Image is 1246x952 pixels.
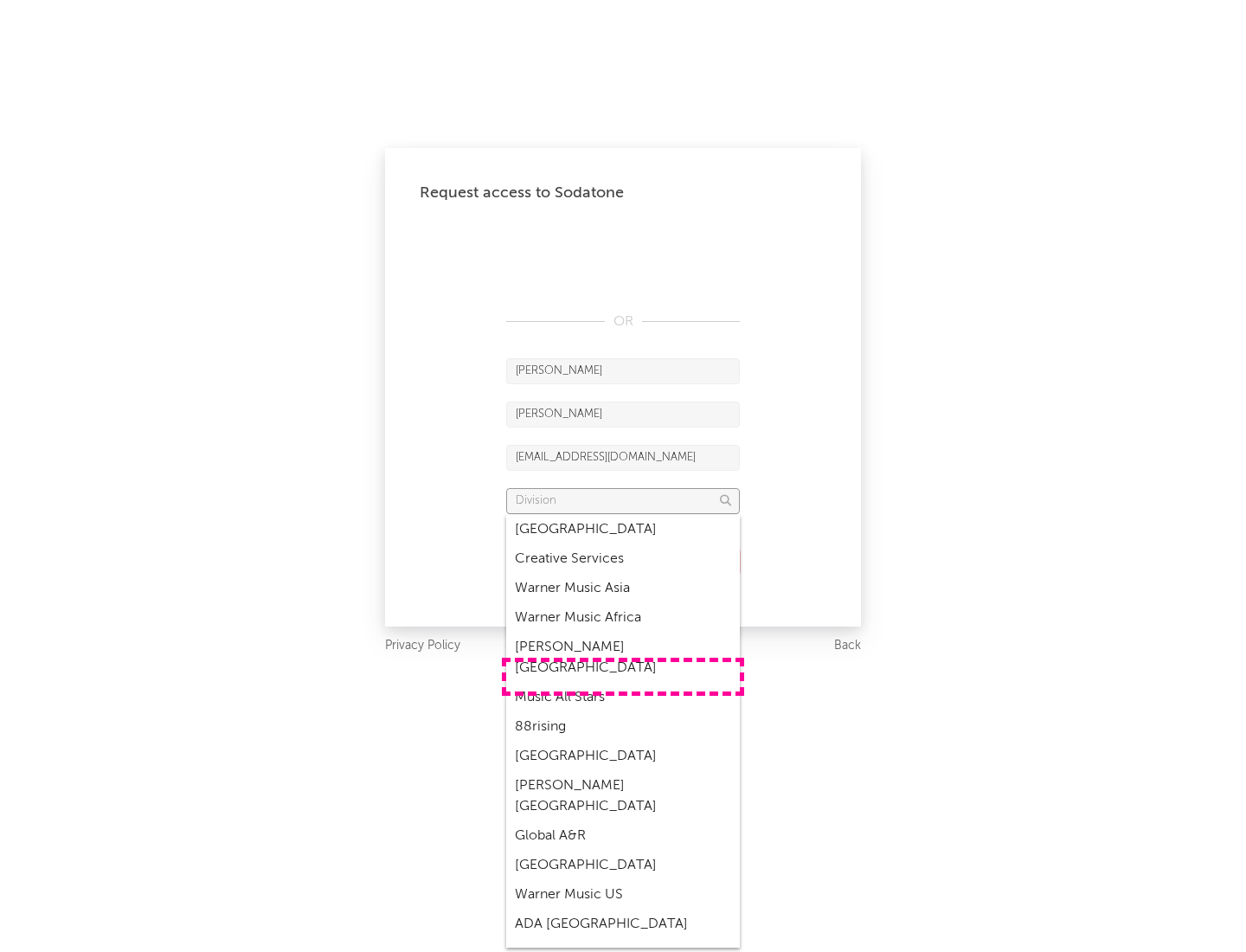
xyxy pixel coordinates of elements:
[506,445,740,471] input: Email
[506,515,740,544] div: [GEOGRAPHIC_DATA]
[506,603,740,633] div: Warner Music Africa
[385,635,460,657] a: Privacy Policy
[506,910,740,939] div: ADA [GEOGRAPHIC_DATA]
[506,742,740,771] div: [GEOGRAPHIC_DATA]
[506,402,740,428] input: Last Name
[506,821,740,851] div: Global A&R
[506,712,740,742] div: 88rising
[506,488,740,514] input: Division
[506,574,740,603] div: Warner Music Asia
[506,683,740,712] div: Music All Stars
[506,771,740,821] div: [PERSON_NAME] [GEOGRAPHIC_DATA]
[506,633,740,683] div: [PERSON_NAME] [GEOGRAPHIC_DATA]
[506,544,740,574] div: Creative Services
[834,635,861,657] a: Back
[506,358,740,384] input: First Name
[506,880,740,910] div: Warner Music US
[506,312,740,332] div: OR
[506,851,740,880] div: [GEOGRAPHIC_DATA]
[420,183,826,203] div: Request access to Sodatone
